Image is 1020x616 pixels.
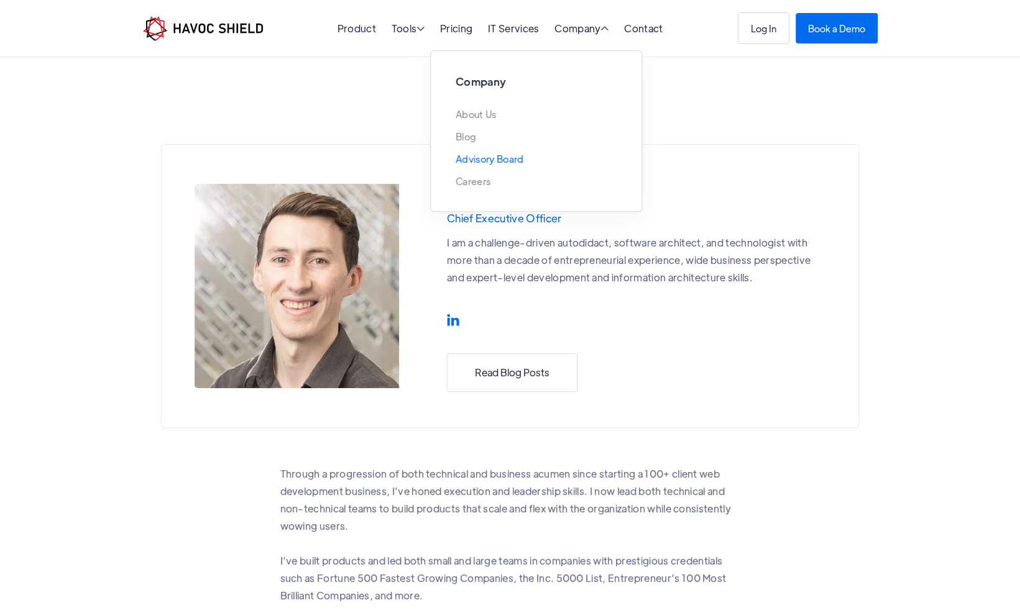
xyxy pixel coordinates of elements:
a: IT Services [488,22,540,35]
div: Tools [391,24,425,35]
a: Read Blog Posts [447,353,577,392]
div: Tools [391,24,425,35]
a: Pricing [440,22,472,35]
a: Product [338,22,376,35]
a: Book a Demo [796,13,878,43]
a: Blog [456,132,476,142]
a: About Us [456,109,497,119]
a: Advisory Board [456,154,523,164]
div: Company [554,24,609,35]
iframe: Chat Widget [813,482,1020,616]
a: Contact [624,22,663,35]
div: Chief Executive Officer [447,212,825,224]
span:  [416,24,425,34]
a: Log In [738,12,789,44]
h2: Company [456,76,617,88]
div: Company [554,24,609,35]
p: I am a challenge-driven autodidact, software architect, and technologist with more than a decade ... [447,234,825,286]
img: Havoc Shield logo [143,16,263,41]
nav: Company [430,35,642,212]
a:  [447,311,459,328]
a: home [143,16,263,41]
a: Careers [456,176,490,186]
span:  [600,24,609,34]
